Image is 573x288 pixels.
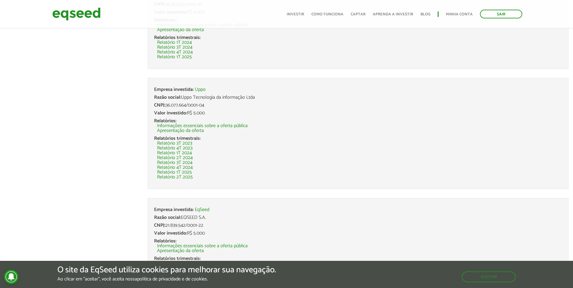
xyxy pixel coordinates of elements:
[157,248,204,253] a: Apresentação da oferta
[154,111,562,116] div: R$ 5.000
[480,10,522,18] a: Sair
[157,123,248,128] a: Informações essenciais sobre a oferta pública
[157,141,192,146] a: Relatório 3T 2023
[154,231,562,236] div: R$ 5.000
[373,12,413,16] a: Aprenda a investir
[154,85,194,94] span: Empresa investida:
[287,12,304,16] a: Investir
[157,27,204,32] a: Apresentação da oferta
[157,146,192,151] a: Relatório 4T 2023
[154,237,176,245] span: Relatórios:
[52,6,101,22] img: EqSeed
[157,40,192,45] a: Relatório 1T 2024
[195,207,209,212] a: EqSeed
[157,151,192,155] a: Relatório 1T 2024
[154,93,181,101] span: Razão social:
[154,223,562,228] div: 21.839.542/0001-22
[154,134,201,142] span: Relatórios trimestrais:
[154,254,201,263] span: Relatórios trimestrais:
[154,95,562,100] div: Uppo Tecnologia da informação Ltda
[157,45,192,50] a: Relatório 3T 2024
[154,229,187,237] span: Valor investido:
[154,109,187,117] span: Valor investido:
[157,55,192,59] a: Relatório 1T 2025
[57,265,276,275] h5: O site da EqSeed utiliza cookies para melhorar sua navegação.
[154,117,176,125] span: Relatórios:
[351,12,365,16] a: Captar
[157,175,193,180] a: Relatório 2T 2025
[154,213,181,222] span: Razão social:
[137,277,207,282] a: política de privacidade e de cookies
[154,206,194,214] span: Empresa investida:
[57,276,276,282] p: Ao clicar em "aceitar", você aceita nossa .
[195,87,206,92] a: Uppo
[462,271,516,282] button: Aceitar
[420,12,430,16] a: Blog
[154,215,562,220] div: EQSEED S.A.
[154,101,166,109] span: CNPJ:
[311,12,343,16] a: Como funciona
[157,50,193,55] a: Relatório 4T 2024
[157,170,192,175] a: Relatório 1T 2025
[446,12,473,16] a: Minha conta
[154,221,166,229] span: CNPJ:
[157,165,193,170] a: Relatório 4T 2024
[154,34,201,42] span: Relatórios trimestrais:
[154,103,562,108] div: 36.077.664/0001-04
[157,128,204,133] a: Apresentação da oferta
[157,244,248,248] a: Informações essenciais sobre a oferta pública
[157,160,192,165] a: Relatório 3T 2024
[157,155,193,160] a: Relatório 2T 2024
